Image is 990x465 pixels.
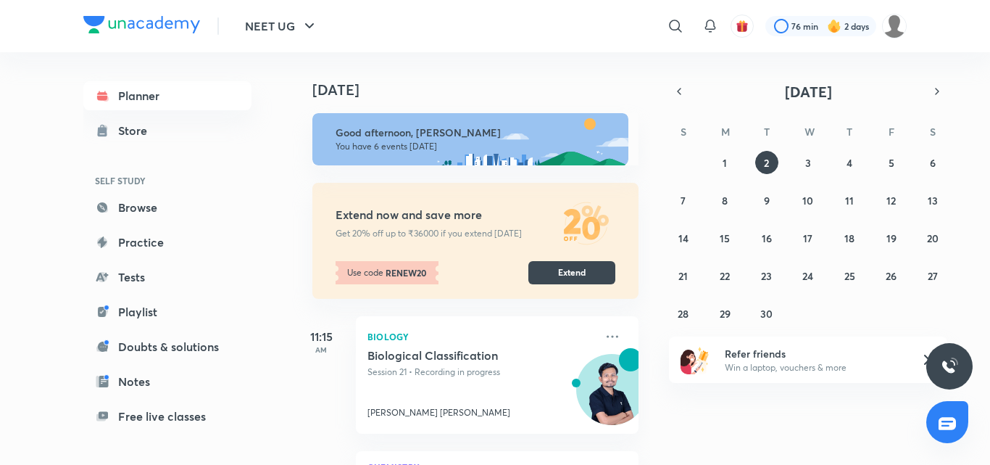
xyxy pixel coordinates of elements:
a: Doubts & solutions [83,332,251,361]
button: September 18, 2025 [838,226,861,250]
button: September 24, 2025 [796,264,820,287]
img: afternoon [312,113,628,165]
abbr: September 11, 2025 [845,194,854,207]
button: September 28, 2025 [672,302,695,325]
button: September 9, 2025 [755,189,778,212]
h5: Biological Classification [367,348,548,363]
abbr: September 10, 2025 [802,194,813,207]
button: September 10, 2025 [796,189,820,212]
button: September 16, 2025 [755,226,778,250]
abbr: September 18, 2025 [844,231,854,245]
img: ttu [941,358,958,375]
button: September 3, 2025 [796,151,820,174]
button: September 22, 2025 [713,264,736,287]
abbr: Saturday [930,125,936,139]
h5: 11:15 [292,328,350,345]
strong: RENEW20 [383,266,427,279]
button: September 30, 2025 [755,302,778,325]
button: September 19, 2025 [880,226,903,250]
h6: Good afternoon, [PERSON_NAME] [336,126,615,139]
abbr: September 14, 2025 [678,231,689,245]
img: Company Logo [83,16,200,33]
img: avatar [736,20,749,33]
button: September 4, 2025 [838,151,861,174]
img: Extend now and save more [557,194,615,252]
button: September 15, 2025 [713,226,736,250]
p: Use code [336,261,438,284]
abbr: September 3, 2025 [805,156,811,170]
button: September 12, 2025 [880,189,903,212]
abbr: September 8, 2025 [722,194,728,207]
abbr: Thursday [847,125,852,139]
button: September 8, 2025 [713,189,736,212]
abbr: September 26, 2025 [886,269,897,283]
button: September 17, 2025 [796,226,820,250]
button: September 11, 2025 [838,189,861,212]
p: You have 6 events [DATE] [336,141,615,152]
abbr: September 7, 2025 [681,194,686,207]
a: Practice [83,228,251,257]
img: referral [681,345,710,374]
a: Company Logo [83,16,200,37]
abbr: September 1, 2025 [723,156,727,170]
button: September 14, 2025 [672,226,695,250]
p: Win a laptop, vouchers & more [725,361,903,374]
abbr: September 22, 2025 [720,269,730,283]
abbr: September 19, 2025 [886,231,897,245]
button: September 26, 2025 [880,264,903,287]
button: September 21, 2025 [672,264,695,287]
abbr: September 15, 2025 [720,231,730,245]
abbr: September 5, 2025 [889,156,894,170]
div: Store [118,122,156,139]
abbr: September 27, 2025 [928,269,938,283]
abbr: September 29, 2025 [720,307,731,321]
abbr: September 20, 2025 [927,231,939,245]
img: streak [827,19,841,33]
button: September 6, 2025 [921,151,944,174]
button: Extend [528,261,615,284]
button: September 23, 2025 [755,264,778,287]
abbr: September 12, 2025 [886,194,896,207]
a: Store [83,116,251,145]
abbr: Sunday [681,125,686,139]
abbr: September 24, 2025 [802,269,813,283]
abbr: September 6, 2025 [930,156,936,170]
abbr: Tuesday [764,125,770,139]
abbr: September 25, 2025 [844,269,855,283]
button: September 27, 2025 [921,264,944,287]
abbr: September 21, 2025 [678,269,688,283]
abbr: September 30, 2025 [760,307,773,321]
a: Planner [83,81,251,110]
abbr: September 23, 2025 [761,269,772,283]
a: Playlist [83,297,251,326]
img: Avatar [577,362,646,432]
h4: [DATE] [312,81,653,99]
p: [PERSON_NAME] [PERSON_NAME] [367,406,510,419]
h5: Extend now and save more [336,207,557,223]
button: September 7, 2025 [672,189,695,212]
abbr: September 28, 2025 [678,307,689,321]
abbr: Monday [721,125,730,139]
button: [DATE] [689,81,927,102]
abbr: Friday [889,125,894,139]
span: [DATE] [785,82,832,102]
h6: SELF STUDY [83,168,251,193]
abbr: September 16, 2025 [762,231,772,245]
button: September 5, 2025 [880,151,903,174]
a: Free live classes [83,402,251,431]
p: Get 20% off up to ₹36000 if you extend [DATE] [336,228,557,239]
abbr: Wednesday [804,125,815,139]
button: September 13, 2025 [921,189,944,212]
abbr: September 13, 2025 [928,194,938,207]
button: September 25, 2025 [838,264,861,287]
button: September 2, 2025 [755,151,778,174]
abbr: September 9, 2025 [764,194,770,207]
abbr: September 2, 2025 [764,156,769,170]
button: avatar [731,15,754,38]
p: Session 21 • Recording in progress [367,366,595,379]
h6: Refer friends [725,346,903,361]
button: NEET UG [236,12,327,41]
a: Browse [83,193,251,222]
abbr: September 17, 2025 [803,231,812,245]
button: September 29, 2025 [713,302,736,325]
